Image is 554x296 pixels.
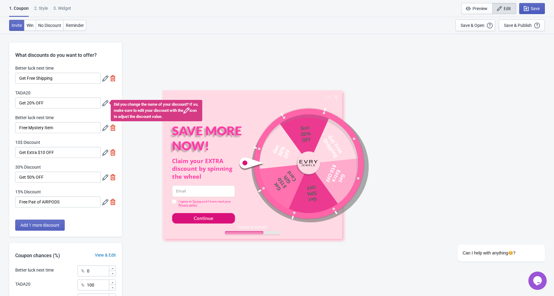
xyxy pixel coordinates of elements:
[15,139,40,145] label: 10$ Discount
[326,95,331,98] div: Quit
[66,23,84,28] span: Reminder
[24,20,36,31] button: Win
[81,267,84,275] div: %
[473,6,487,11] span: Preview
[110,100,116,106] img: delete.svg
[87,265,109,276] input: Chance
[15,267,54,273] div: Better luck next time
[438,190,548,269] iframe: chat widget
[504,23,532,28] div: Save & Publish
[15,115,54,121] label: Better luck next time
[528,272,548,290] iframe: chat widget
[172,123,247,153] div: SAVE MORE NOW!
[15,90,31,96] label: TADA20
[38,23,61,28] span: No Discount
[455,20,495,31] button: Save & Open
[225,225,280,229] div: Chance to WIN BIG
[87,280,109,291] input: Chance
[63,20,86,31] button: Reminder
[504,6,511,11] span: Edit
[194,215,213,221] div: Continue
[36,20,64,31] button: No Discount
[15,164,41,170] label: 30% Discount
[110,174,116,180] img: delete.svg
[178,200,235,207] div: I agree to and I have read your .
[15,281,31,287] div: TADA20
[9,20,24,31] button: Invite
[9,42,122,59] div: What discounts do you want to offer?
[110,75,116,81] img: delete.svg
[20,223,59,228] span: Add 1 more discount
[15,220,65,231] button: Add 1 more discount
[461,23,484,28] div: Save & Open
[15,65,54,71] label: Better luck next time
[531,6,540,11] span: Save
[461,3,493,14] button: Preview
[89,252,122,258] div: View & Edit
[172,185,235,197] input: Email
[172,157,235,181] div: Claim your EXTRA discount by spinning the wheel
[519,3,545,14] button: Save
[34,5,48,16] div: 2 . Style
[178,203,197,207] a: Privacy policy
[81,281,84,289] div: %
[27,23,34,28] span: Win
[110,199,116,205] img: delete.svg
[12,23,22,28] span: Invite
[9,252,66,259] div: Coupon chances (%)
[192,199,201,203] a: Terms
[53,5,71,16] div: 3. Widget
[492,3,516,14] button: Edit
[499,20,545,31] button: Save & Publish
[9,5,29,17] div: 1. Coupon
[110,149,116,155] img: delete.svg
[111,100,202,121] div: Did you change the name of your discount? If so, make sure to edit your discount with the icon to...
[110,125,116,131] img: delete.svg
[15,189,41,195] label: 15% Discount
